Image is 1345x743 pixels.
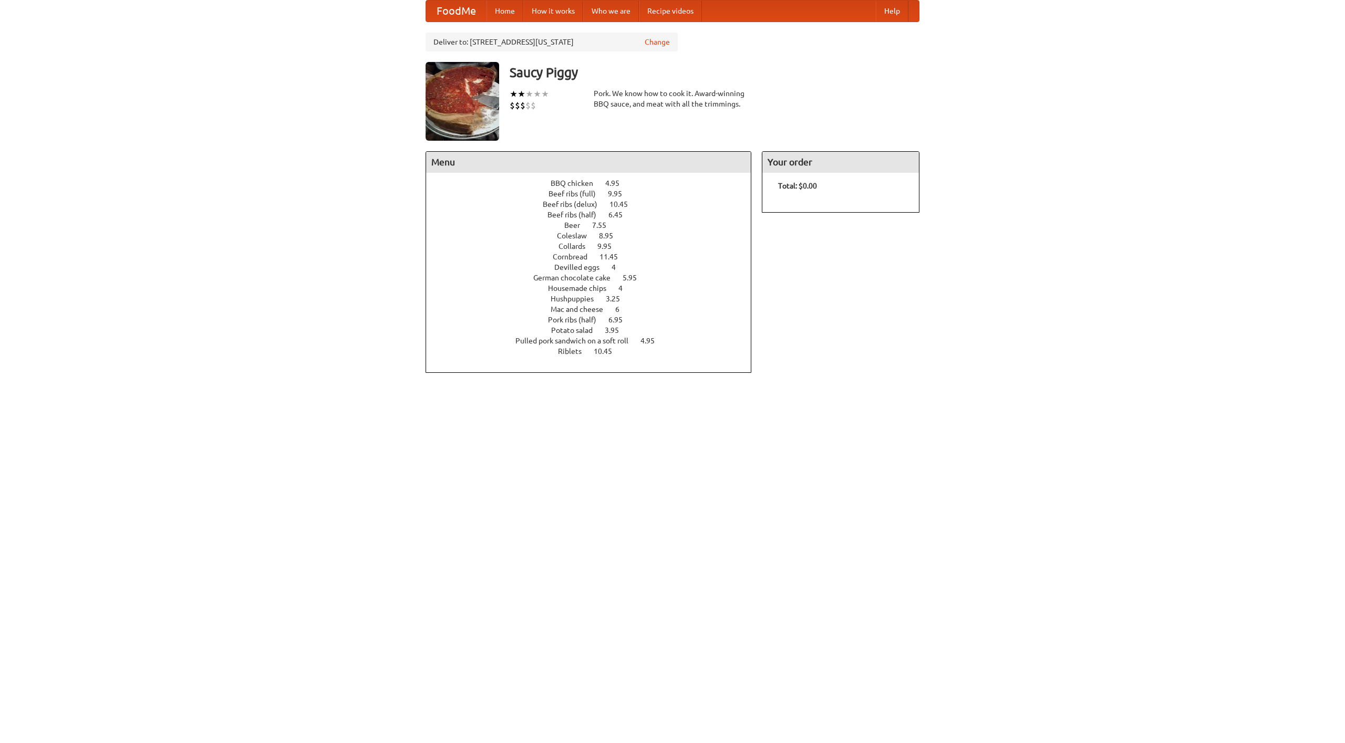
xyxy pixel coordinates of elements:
a: Beer 7.55 [564,221,626,229]
span: 9.95 [597,242,622,250]
span: 4 [612,263,626,271]
a: Mac and cheese 6 [551,305,639,313]
div: Pork. We know how to cook it. Award-winning BBQ sauce, and meat with all the trimmings. [594,88,751,109]
a: Recipe videos [639,1,702,22]
a: Potato salad 3.95 [551,326,638,334]
a: Beef ribs (full) 9.95 [549,190,642,198]
a: Beef ribs (delux) 10.45 [543,200,647,208]
li: $ [525,100,531,111]
li: $ [520,100,525,111]
span: Hushpuppies [551,295,604,303]
span: 6.95 [608,316,633,324]
span: Beer [564,221,591,229]
a: German chocolate cake 5.95 [533,274,656,282]
li: ★ [525,88,533,100]
span: 6.45 [608,211,633,219]
li: ★ [541,88,549,100]
a: Riblets 10.45 [558,347,632,355]
h4: Menu [426,152,751,173]
span: Beef ribs (half) [547,211,607,219]
span: German chocolate cake [533,274,621,282]
span: 11.45 [599,253,628,261]
div: Deliver to: [STREET_ADDRESS][US_STATE] [426,33,678,51]
span: Beef ribs (full) [549,190,606,198]
a: FoodMe [426,1,487,22]
a: Change [645,37,670,47]
li: $ [515,100,520,111]
span: Devilled eggs [554,263,610,271]
span: 10.45 [609,200,638,208]
h3: Saucy Piggy [510,62,919,83]
span: 8.95 [599,232,624,240]
span: 4.95 [605,179,630,187]
span: Coleslaw [557,232,597,240]
span: Pulled pork sandwich on a soft roll [515,337,639,345]
span: Mac and cheese [551,305,614,313]
a: Cornbread 11.45 [553,253,637,261]
li: ★ [510,88,518,100]
a: Collards 9.95 [558,242,631,250]
li: $ [510,100,515,111]
span: 3.25 [606,295,630,303]
span: 5.95 [623,274,647,282]
img: angular.jpg [426,62,499,141]
a: Help [876,1,908,22]
span: Collards [558,242,596,250]
b: Total: $0.00 [778,182,817,190]
a: How it works [523,1,583,22]
span: 4 [618,284,633,292]
a: Pork ribs (half) 6.95 [548,316,642,324]
a: Coleslaw 8.95 [557,232,633,240]
a: Housemade chips 4 [548,284,642,292]
span: 10.45 [594,347,623,355]
span: 9.95 [608,190,633,198]
span: Beef ribs (delux) [543,200,608,208]
span: 6 [615,305,630,313]
span: 7.55 [592,221,617,229]
span: 3.95 [605,326,629,334]
a: Who we are [583,1,639,22]
li: $ [531,100,536,111]
span: Riblets [558,347,592,355]
a: Pulled pork sandwich on a soft roll 4.95 [515,337,674,345]
span: Potato salad [551,326,603,334]
a: Beef ribs (half) 6.45 [547,211,642,219]
span: Cornbread [553,253,598,261]
a: BBQ chicken 4.95 [551,179,639,187]
h4: Your order [762,152,919,173]
li: ★ [518,88,525,100]
a: Devilled eggs 4 [554,263,635,271]
span: Housemade chips [548,284,617,292]
span: 4.95 [640,337,665,345]
span: Pork ribs (half) [548,316,607,324]
span: BBQ chicken [551,179,604,187]
li: ★ [533,88,541,100]
a: Hushpuppies 3.25 [551,295,639,303]
a: Home [487,1,523,22]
